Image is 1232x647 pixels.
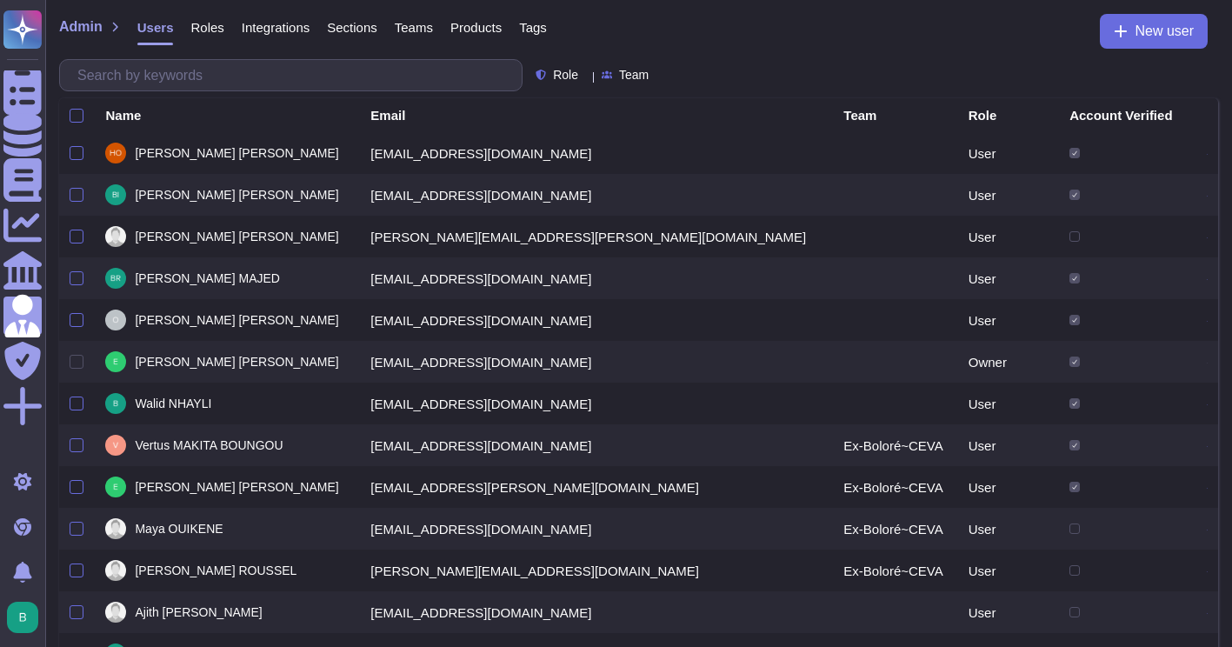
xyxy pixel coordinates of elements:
[1135,24,1194,38] span: New user
[327,21,377,34] span: Sections
[105,351,126,372] img: user
[360,132,833,174] td: [EMAIL_ADDRESS][DOMAIN_NAME]
[69,60,522,90] input: Search by keywords
[360,257,833,299] td: [EMAIL_ADDRESS][DOMAIN_NAME]
[958,550,1059,591] td: User
[958,466,1059,508] td: User
[135,523,223,535] span: Maya OUIKENE
[360,591,833,633] td: [EMAIL_ADDRESS][DOMAIN_NAME]
[833,508,957,550] td: Ex-Boloré~CEVA
[833,424,957,466] td: Ex-Boloré~CEVA
[360,174,833,216] td: [EMAIL_ADDRESS][DOMAIN_NAME]
[958,257,1059,299] td: User
[137,21,174,34] span: Users
[105,226,126,247] img: user
[553,69,578,81] span: Role
[135,230,338,243] span: [PERSON_NAME] [PERSON_NAME]
[619,69,649,81] span: Team
[958,383,1059,424] td: User
[135,564,296,577] span: [PERSON_NAME] ROUSSEL
[3,598,50,637] button: user
[360,424,833,466] td: [EMAIL_ADDRESS][DOMAIN_NAME]
[958,132,1059,174] td: User
[105,143,126,163] img: user
[360,550,833,591] td: [PERSON_NAME][EMAIL_ADDRESS][DOMAIN_NAME]
[360,508,833,550] td: [EMAIL_ADDRESS][DOMAIN_NAME]
[105,435,126,456] img: user
[360,341,833,383] td: [EMAIL_ADDRESS][DOMAIN_NAME]
[105,393,126,414] img: user
[360,299,833,341] td: [EMAIL_ADDRESS][DOMAIN_NAME]
[105,184,126,205] img: user
[519,21,547,34] span: Tags
[7,602,38,633] img: user
[958,216,1059,257] td: User
[105,560,126,581] img: user
[958,341,1059,383] td: Owner
[958,299,1059,341] td: User
[242,21,310,34] span: Integrations
[395,21,433,34] span: Teams
[135,272,279,284] span: [PERSON_NAME] MAJED
[105,602,126,623] img: user
[360,216,833,257] td: [PERSON_NAME][EMAIL_ADDRESS][PERSON_NAME][DOMAIN_NAME]
[833,550,957,591] td: Ex-Boloré~CEVA
[135,189,338,201] span: [PERSON_NAME] [PERSON_NAME]
[105,268,126,289] img: user
[105,477,126,497] img: user
[190,21,223,34] span: Roles
[135,481,338,493] span: [PERSON_NAME] [PERSON_NAME]
[135,147,338,159] span: [PERSON_NAME] [PERSON_NAME]
[105,310,126,330] img: user
[360,466,833,508] td: [EMAIL_ADDRESS][PERSON_NAME][DOMAIN_NAME]
[1100,14,1208,49] button: New user
[958,508,1059,550] td: User
[958,591,1059,633] td: User
[360,383,833,424] td: [EMAIL_ADDRESS][DOMAIN_NAME]
[833,466,957,508] td: Ex-Boloré~CEVA
[135,606,262,618] span: Ajith [PERSON_NAME]
[135,314,338,326] span: [PERSON_NAME] [PERSON_NAME]
[135,439,283,451] span: Vertus MAKITA BOUNGOU
[450,21,502,34] span: Products
[135,356,338,368] span: [PERSON_NAME] [PERSON_NAME]
[958,174,1059,216] td: User
[135,397,211,410] span: Walid NHAYLI
[105,518,126,539] img: user
[59,20,103,34] span: Admin
[958,424,1059,466] td: User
